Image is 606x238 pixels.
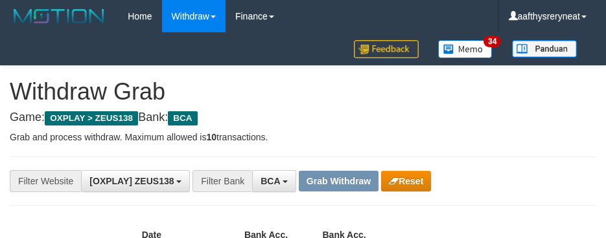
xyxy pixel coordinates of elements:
img: MOTION_logo.png [10,6,108,26]
p: Grab and process withdraw. Maximum allowed is transactions. [10,131,596,144]
div: Filter Bank [192,170,252,192]
button: [OXPLAY] ZEUS138 [81,170,190,192]
span: [OXPLAY] ZEUS138 [89,176,174,186]
span: 34 [484,36,501,47]
button: Reset [381,171,431,191]
img: panduan.png [512,40,577,58]
h1: Withdraw Grab [10,79,596,105]
img: Button%20Memo.svg [438,40,493,58]
span: OXPLAY > ZEUS138 [45,111,138,125]
button: BCA [252,170,296,192]
div: Filter Website [10,170,81,192]
strong: 10 [206,132,216,142]
span: BCA [168,111,197,125]
span: BCA [261,176,280,186]
button: Grab Withdraw [299,171,379,191]
a: 34 [428,32,502,65]
img: Feedback.jpg [354,40,419,58]
h4: Game: Bank: [10,111,596,124]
